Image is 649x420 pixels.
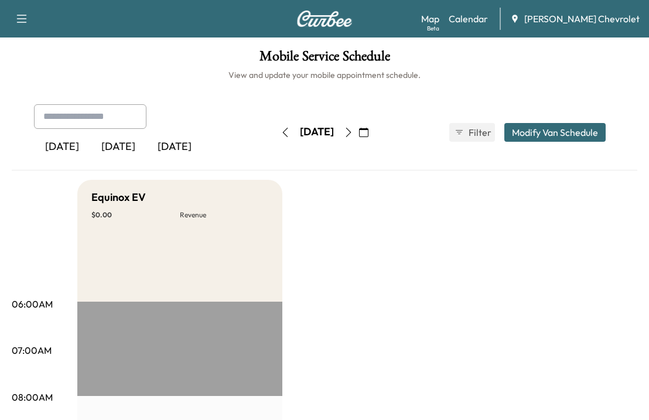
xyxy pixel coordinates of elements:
p: 06:00AM [12,297,53,311]
span: Filter [469,125,490,139]
div: [DATE] [300,125,334,139]
span: [PERSON_NAME] Chevrolet [524,12,640,26]
div: [DATE] [90,134,146,161]
div: [DATE] [34,134,90,161]
h5: Equinox EV [91,189,146,206]
h6: View and update your mobile appointment schedule. [12,69,637,81]
p: $ 0.00 [91,210,180,220]
p: 07:00AM [12,343,52,357]
div: Beta [427,24,439,33]
h1: Mobile Service Schedule [12,49,637,69]
div: [DATE] [146,134,203,161]
button: Filter [449,123,495,142]
p: 08:00AM [12,390,53,404]
a: Calendar [449,12,488,26]
img: Curbee Logo [296,11,353,27]
button: Modify Van Schedule [504,123,606,142]
p: Revenue [180,210,268,220]
a: MapBeta [421,12,439,26]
